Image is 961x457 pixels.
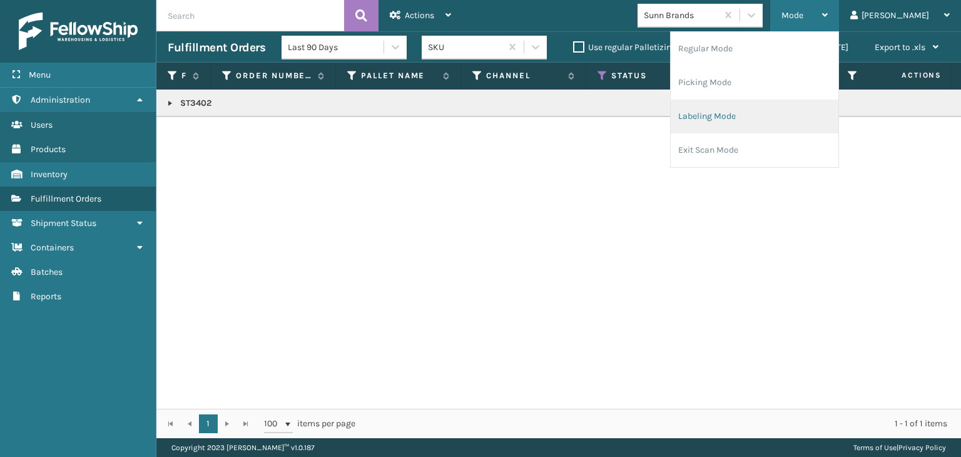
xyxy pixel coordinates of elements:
[611,70,687,81] label: Status
[264,414,355,433] span: items per page
[31,120,53,130] span: Users
[428,41,502,54] div: SKU
[181,70,186,81] label: Fulfillment Order Id
[862,65,949,86] span: Actions
[31,193,101,204] span: Fulfillment Orders
[31,291,61,302] span: Reports
[361,70,437,81] label: Pallet Name
[373,418,947,430] div: 1 - 1 of 1 items
[573,42,701,53] label: Use regular Palletizing mode
[486,70,562,81] label: Channel
[644,9,718,22] div: Sunn Brands
[405,10,434,21] span: Actions
[898,443,946,452] a: Privacy Policy
[31,144,66,155] span: Products
[199,414,218,433] a: 1
[31,242,74,253] span: Containers
[31,169,68,180] span: Inventory
[264,418,283,430] span: 100
[29,69,51,80] span: Menu
[236,70,312,81] label: Order Number
[875,42,925,53] span: Export to .xls
[853,443,897,452] a: Terms of Use
[781,10,803,21] span: Mode
[671,32,838,66] li: Regular Mode
[31,95,90,105] span: Administration
[288,41,385,54] div: Last 90 Days
[671,66,838,100] li: Picking Mode
[19,13,138,50] img: logo
[853,438,946,457] div: |
[671,100,838,133] li: Labeling Mode
[671,133,838,167] li: Exit Scan Mode
[171,438,315,457] p: Copyright 2023 [PERSON_NAME]™ v 1.0.187
[168,40,265,55] h3: Fulfillment Orders
[31,218,96,228] span: Shipment Status
[31,267,63,277] span: Batches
